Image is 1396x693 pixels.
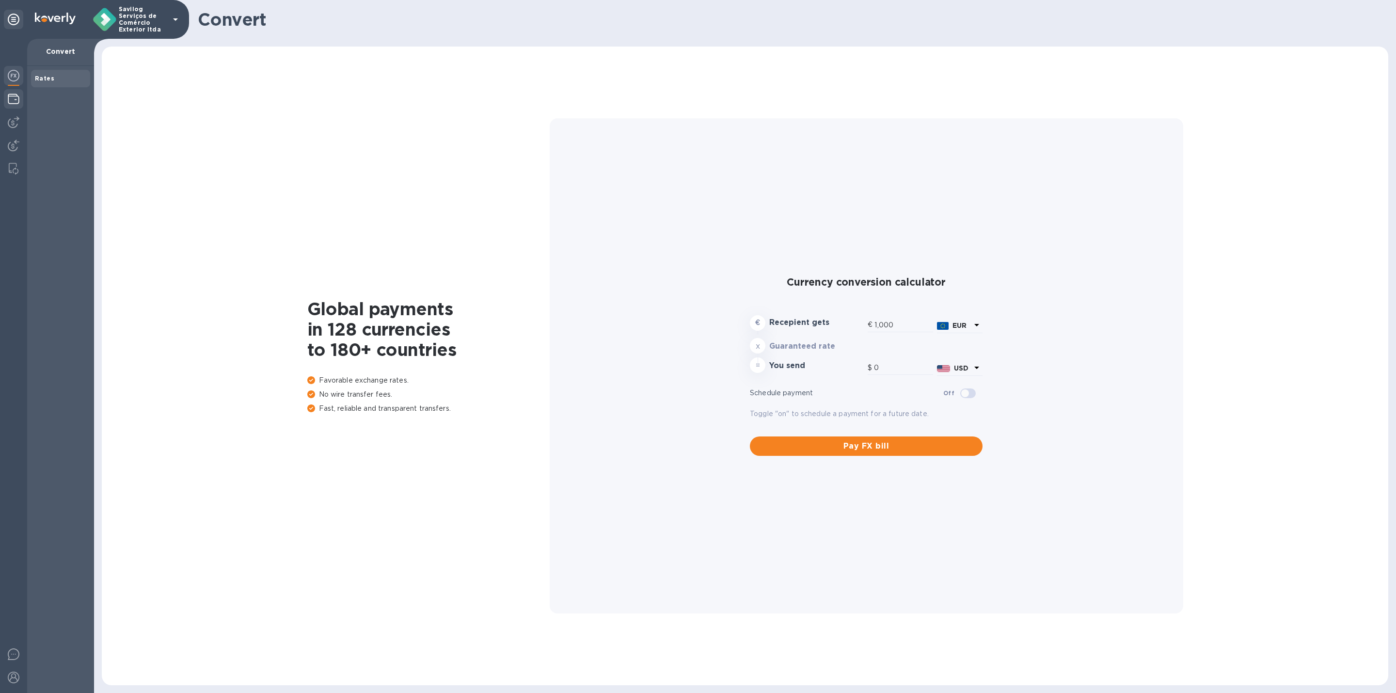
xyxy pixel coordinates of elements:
[119,6,167,33] p: Savilog Serviços de Comércio Exterior ltda
[750,338,765,354] div: x
[8,93,19,105] img: Wallets
[769,361,864,371] h3: You send
[307,389,550,400] p: No wire transfer fees.
[758,440,975,452] span: Pay FX bill
[937,365,950,372] img: USD
[307,403,550,414] p: Fast, reliable and transparent transfers.
[198,9,1380,30] h1: Convert
[307,299,550,360] h1: Global payments in 128 currencies to 180+ countries
[874,318,933,332] input: Amount
[750,409,983,419] p: Toggle "on" to schedule a payment for a future date.
[755,319,760,326] strong: €
[8,70,19,81] img: Foreign exchange
[4,10,23,29] div: Unpin categories
[868,318,874,332] div: €
[943,389,954,397] b: Off
[874,361,933,375] input: Amount
[750,388,943,398] p: Schedule payment
[952,322,967,329] b: EUR
[35,47,86,56] p: Convert
[769,342,864,351] h3: Guaranteed rate
[750,436,983,456] button: Pay FX bill
[769,318,864,327] h3: Recepient gets
[750,357,765,373] div: =
[954,364,968,372] b: USD
[750,276,983,288] h2: Currency conversion calculator
[868,361,874,375] div: $
[307,375,550,386] p: Favorable exchange rates.
[35,75,54,82] b: Rates
[35,13,76,24] img: Logo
